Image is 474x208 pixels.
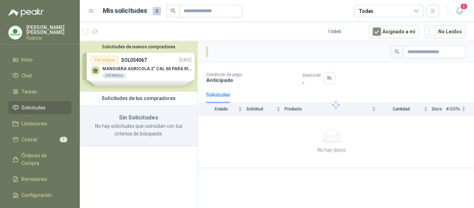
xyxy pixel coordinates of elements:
[22,72,32,80] span: Chat
[8,85,71,98] a: Tareas
[103,6,147,16] h1: Mis solicitudes
[22,88,37,95] span: Tareas
[8,69,71,82] a: Chat
[453,5,466,17] button: 8
[60,137,67,142] span: 1
[153,7,161,15] span: 0
[460,3,468,10] span: 8
[8,189,71,202] a: Configuración
[8,53,71,66] a: Inicio
[88,122,189,138] p: No hay solicitudes que coincidan con tus criterios de búsqueda.
[171,8,176,13] span: search
[8,173,71,186] a: Remisiones
[8,149,71,170] a: Órdenes de Compra
[8,133,71,146] a: Cotizar1
[22,191,52,199] span: Configuración
[83,44,195,49] button: Solicitudes de nuevos compradores
[425,25,466,38] button: No Leídos
[26,36,71,40] p: Rodiclar
[80,92,197,105] div: Solicitudes de tus compradores
[22,175,47,183] span: Remisiones
[22,152,65,167] span: Órdenes de Compra
[359,7,373,15] div: Todas
[88,113,189,122] h3: Sin Solicitudes
[22,104,45,111] span: Solicitudes
[9,26,22,39] img: Company Logo
[8,8,44,17] img: Logo peakr
[80,41,197,92] div: Solicitudes de nuevos compradoresPor cotizarSOL054067[DATE] MANGUERA AGRICOLA 2" CAL 60 PARA RIEG...
[22,56,33,64] span: Inicio
[8,117,71,130] a: Licitaciones
[22,120,47,127] span: Licitaciones
[22,136,37,143] span: Cotizar
[26,25,71,35] p: [PERSON_NAME] [PERSON_NAME]
[8,101,71,114] a: Solicitudes
[369,25,419,38] button: Asignado a mi
[328,26,363,37] div: 1 - 0 de 0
